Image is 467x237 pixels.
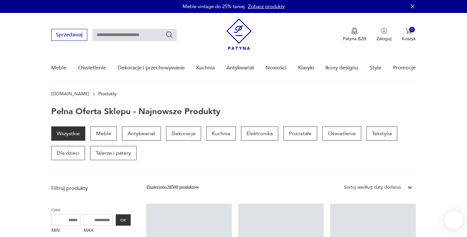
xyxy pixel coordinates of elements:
[84,226,113,236] label: MAX
[366,126,397,141] a: Tekstylia
[325,55,358,80] a: Ikony designu
[118,55,185,80] a: Dekoracje i przechowywanie
[370,55,381,80] a: Style
[146,184,199,191] div: Znaleziono 28500 produktów
[51,185,131,192] p: Filtruj produkty
[90,126,117,141] a: Meble
[402,36,416,42] p: Koszyk
[283,126,317,141] a: Pozostałe
[377,36,391,42] p: Zaloguj
[226,55,254,80] a: Antykwariat
[351,28,358,35] img: Ikona medalu
[78,55,106,80] a: Oświetlenie
[165,31,173,39] button: Szukaj
[226,18,252,50] img: Patyna - sklep z meblami i dekoracjami vintage
[166,126,201,141] a: Dekoracje
[402,28,416,42] button: 0Koszyk
[343,28,366,42] button: Patyna B2B
[90,146,137,160] a: Talerze i patery
[98,91,117,97] p: Produkty
[51,126,85,141] a: Wszystkie
[266,55,286,80] a: Nowości
[343,28,366,42] a: Ikona medaluPatyna B2B
[393,55,416,80] a: Promocje
[51,206,131,213] p: Cena
[116,214,131,226] button: OK
[248,3,285,10] a: Zobacz produkty
[298,55,314,80] a: Klasyki
[183,3,245,10] p: Meble vintage do 25% taniej
[344,184,401,191] div: Sortuj według daty dodania
[322,126,361,141] a: Oświetlenie
[381,28,387,34] img: Ikonka użytkownika
[51,226,80,236] label: MIN
[343,36,366,42] p: Patyna B2B
[51,107,221,116] h1: Pełna oferta sklepu - najnowsze produkty
[445,211,463,229] iframe: Smartsupp widget button
[122,126,161,141] a: Antykwariat
[206,126,236,141] a: Kuchnia
[51,33,87,38] a: Sprzedawaj
[377,28,391,42] button: Zaloguj
[241,126,278,141] a: Elektronika
[51,146,85,160] a: Dla dzieci
[409,27,415,32] div: 0
[51,91,89,97] a: [DOMAIN_NAME]
[405,28,412,34] img: Ikona koszyka
[196,55,215,80] a: Kuchnia
[51,55,66,80] a: Meble
[51,29,87,41] button: Sprzedawaj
